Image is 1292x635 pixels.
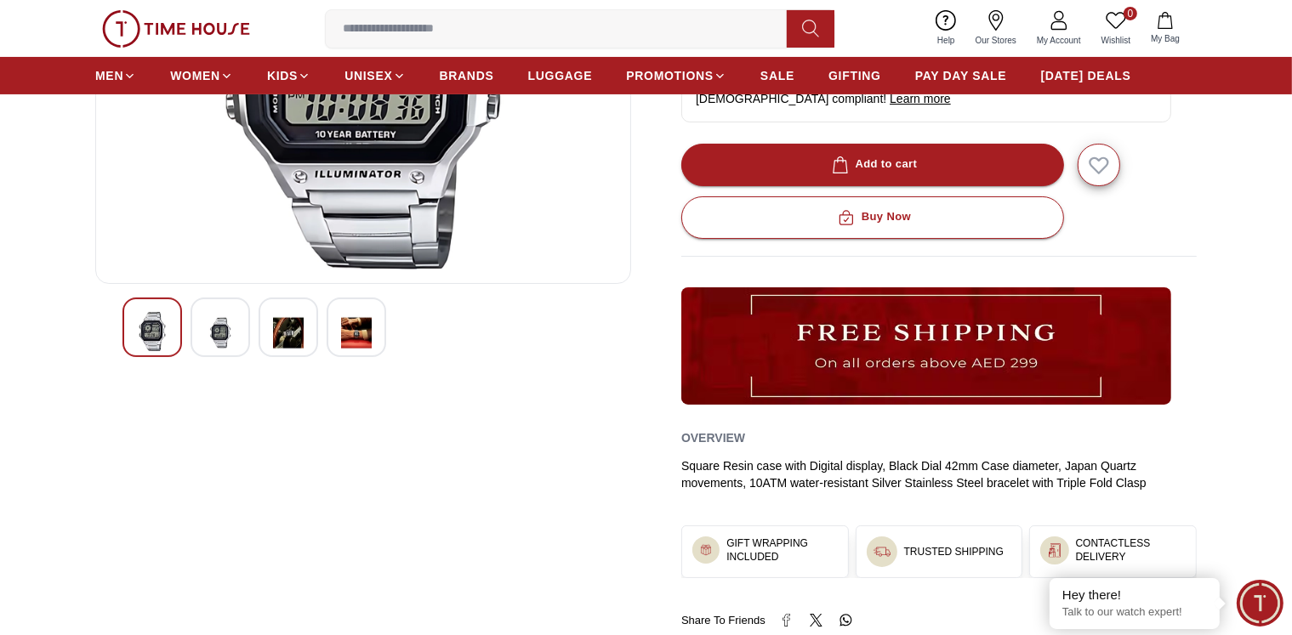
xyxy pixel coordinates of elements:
span: BRANDS [440,67,494,84]
span: Share To Friends [681,612,766,629]
a: WOMEN [170,60,233,91]
span: GIFTING [828,67,881,84]
a: PROMOTIONS [626,60,726,91]
a: [DATE] DEALS [1041,60,1131,91]
div: Square Resin case with Digital display, Black Dial 42mm Case diameter, Japan Quartz movements, 10... [681,457,1197,491]
a: KIDS [267,60,310,91]
span: Wishlist [1095,34,1137,47]
p: Talk to our watch expert! [1062,605,1207,620]
h3: CONTACTLESS DELIVERY [1076,536,1186,564]
a: GIFTING [828,60,881,91]
h2: Overview [681,425,745,451]
h3: TRUSTED SHIPPING [904,545,1004,558]
img: ... [874,543,891,560]
button: Add to cart [681,144,1064,186]
span: 0 [1124,7,1137,20]
span: My Bag [1144,32,1187,45]
span: Learn more [890,92,951,105]
span: PROMOTIONS [626,67,714,84]
a: UNISEX [344,60,405,91]
a: Help [927,7,965,50]
span: Help [931,34,962,47]
a: LUGGAGE [528,60,593,91]
img: ... [699,543,713,557]
span: KIDS [267,67,298,84]
div: Buy Now [834,207,911,227]
button: My Bag [1141,9,1190,48]
span: SALE [760,67,794,84]
span: PAY DAY SALE [915,67,1007,84]
span: WOMEN [170,67,220,84]
img: ... [102,10,250,48]
a: PAY DAY SALE [915,60,1007,91]
div: Chat Widget [1237,580,1283,626]
img: ... [1047,543,1061,558]
img: CASIO Men's Digital Black Dial Watch - AE-1200WHD-1AVDF [137,312,168,351]
button: Buy Now [681,196,1064,239]
h3: GIFT WRAPPING INCLUDED [726,536,837,564]
img: CASIO Men's Digital Black Dial Watch - AE-1200WHD-1AVDF [273,312,304,354]
a: SALE [760,60,794,91]
span: LUGGAGE [528,67,593,84]
span: Our Stores [969,34,1023,47]
img: ... [681,287,1171,405]
img: CASIO Men's Digital Black Dial Watch - AE-1200WHD-1AVDF [205,312,236,354]
a: Our Stores [965,7,1027,50]
img: CASIO Men's Digital Black Dial Watch - AE-1200WHD-1AVDF [341,312,372,354]
span: UNISEX [344,67,392,84]
a: BRANDS [440,60,494,91]
span: MEN [95,67,123,84]
span: My Account [1030,34,1088,47]
div: Add to cart [828,155,918,174]
span: [DATE] DEALS [1041,67,1131,84]
a: MEN [95,60,136,91]
div: Hey there! [1062,587,1207,604]
a: 0Wishlist [1091,7,1141,50]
